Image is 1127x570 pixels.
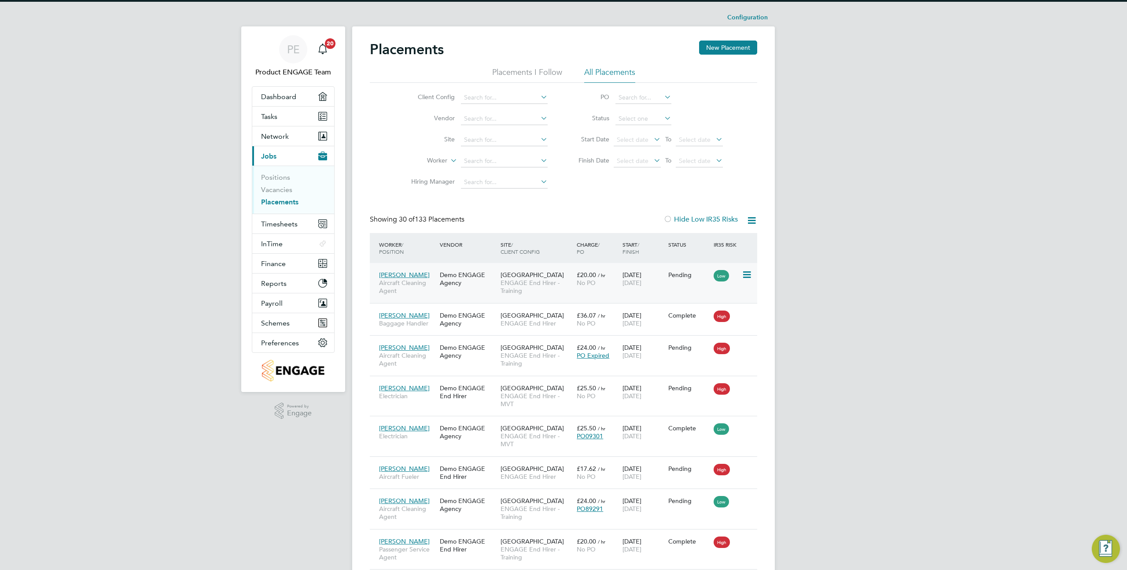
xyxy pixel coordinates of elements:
[622,319,641,327] span: [DATE]
[287,44,300,55] span: PE
[379,319,435,327] span: Baggage Handler
[501,384,564,392] span: [GEOGRAPHIC_DATA]
[252,107,334,126] a: Tasks
[622,473,641,481] span: [DATE]
[501,279,572,295] span: ENGAGE End Hirer - Training
[461,92,548,104] input: Search for...
[501,432,572,448] span: ENGAGE End Hirer - MVT
[714,343,730,354] span: High
[404,135,455,143] label: Site
[252,67,335,78] span: Product ENGAGE Team
[501,319,572,327] span: ENGAGE End Hirer
[461,176,548,189] input: Search for...
[714,270,729,281] span: Low
[577,279,596,287] span: No PO
[379,432,435,440] span: Electrician
[370,215,466,224] div: Showing
[438,339,498,364] div: Demo ENGAGE Agency
[668,424,710,432] div: Complete
[668,271,710,279] div: Pending
[668,344,710,352] div: Pending
[252,360,335,381] a: Go to home page
[714,537,730,548] span: High
[577,352,609,359] span: PO Expired
[438,380,498,404] div: Demo ENGAGE End Hirer
[668,537,710,545] div: Complete
[404,93,455,101] label: Client Config
[714,464,730,475] span: High
[577,505,603,513] span: PO89291
[501,537,564,545] span: [GEOGRAPHIC_DATA]
[663,215,738,224] label: Hide Low IR35 Risks
[438,460,498,485] div: Demo ENGAGE End Hirer
[620,339,666,364] div: [DATE]
[261,93,296,101] span: Dashboard
[714,496,729,507] span: Low
[598,498,605,504] span: / hr
[622,352,641,359] span: [DATE]
[261,220,298,228] span: Timesheets
[379,384,430,392] span: [PERSON_NAME]
[377,307,757,314] a: [PERSON_NAME]Baggage HandlerDemo ENGAGE Agency[GEOGRAPHIC_DATA]ENGAGE End Hirer£36.07 / hrNo PO[D...
[620,380,666,404] div: [DATE]
[501,344,564,352] span: [GEOGRAPHIC_DATA]
[379,497,430,505] span: [PERSON_NAME]
[1092,535,1120,563] button: Engage Resource Center
[668,465,710,473] div: Pending
[727,9,768,26] li: Configuration
[666,237,712,252] div: Status
[577,465,596,473] span: £17.62
[598,272,605,278] span: / hr
[501,424,564,432] span: [GEOGRAPHIC_DATA]
[377,419,757,427] a: [PERSON_NAME]ElectricianDemo ENGAGE Agency[GEOGRAPHIC_DATA]ENGAGE End Hirer - MVT£25.50 / hrPO093...
[577,424,596,432] span: £25.50
[379,352,435,367] span: Aircraft Cleaning Agent
[577,473,596,481] span: No PO
[620,533,666,558] div: [DATE]
[314,35,331,63] a: 20
[252,313,334,333] button: Schemes
[379,271,430,279] span: [PERSON_NAME]
[262,360,325,381] img: engagetech2-logo-retina.png
[377,460,757,467] a: [PERSON_NAME]Aircraft FuelerDemo ENGAGE End Hirer[GEOGRAPHIC_DATA]ENGAGE End Hirer£17.62 / hrNo P...
[379,505,435,521] span: Aircraft Cleaning Agent
[261,259,286,268] span: Finance
[711,237,742,252] div: IR35 Risk
[261,173,290,181] a: Positions
[461,113,548,125] input: Search for...
[598,466,605,472] span: / hr
[461,134,548,146] input: Search for...
[598,425,605,432] span: / hr
[575,237,620,259] div: Charge
[577,344,596,352] span: £24.00
[622,279,641,287] span: [DATE]
[377,533,757,540] a: [PERSON_NAME]Passenger Service AgentDemo ENGAGE End Hirer[GEOGRAPHIC_DATA]ENGAGE End Hirer - Trai...
[377,266,757,274] a: [PERSON_NAME]Aircraft Cleaning AgentDemo ENGAGE Agency[GEOGRAPHIC_DATA]ENGAGE End Hirer - Trainin...
[622,241,639,255] span: / Finish
[261,112,277,121] span: Tasks
[577,537,596,545] span: £20.00
[379,241,404,255] span: / Position
[261,339,299,347] span: Preferences
[577,545,596,553] span: No PO
[668,497,710,505] div: Pending
[584,67,635,83] li: All Placements
[404,114,455,122] label: Vendor
[620,266,666,291] div: [DATE]
[622,432,641,440] span: [DATE]
[598,344,605,351] span: / hr
[377,492,757,500] a: [PERSON_NAME]Aircraft Cleaning AgentDemo ENGAGE Agency[GEOGRAPHIC_DATA]ENGAGE End Hirer - Trainin...
[714,383,730,395] span: High
[615,92,671,104] input: Search for...
[252,274,334,293] button: Reports
[379,392,435,400] span: Electrician
[261,319,290,327] span: Schemes
[252,35,335,78] a: PEProduct ENGAGE Team
[438,237,498,252] div: Vendor
[241,26,345,392] nav: Main navigation
[261,299,283,307] span: Payroll
[501,545,572,561] span: ENGAGE End Hirer - Training
[252,87,334,106] a: Dashboard
[438,307,498,332] div: Demo ENGAGE Agency
[620,460,666,485] div: [DATE]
